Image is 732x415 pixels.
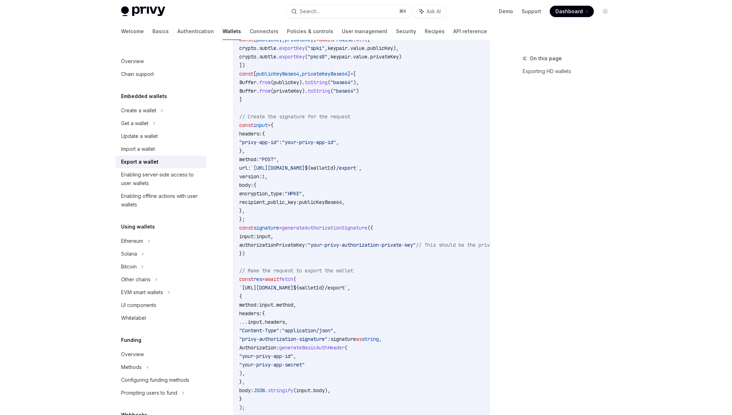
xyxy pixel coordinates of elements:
span: , [379,336,382,342]
span: headers: [239,130,262,137]
span: "your-privy-app-id" [239,353,293,359]
a: Welcome [121,23,144,40]
span: ) [399,53,402,60]
div: Enabling offline actions with user wallets [121,192,202,209]
span: input [256,233,271,240]
span: , [342,199,345,205]
span: . [276,45,279,51]
span: url: [239,165,251,171]
span: fetch [279,276,293,282]
span: ( [271,79,273,86]
span: } [322,285,325,291]
span: method [276,302,293,308]
span: ( [330,88,333,94]
a: Demo [499,8,513,15]
span: { [239,293,242,299]
span: = [350,71,353,77]
span: ). [299,79,305,86]
div: Enabling server-side access to user wallets [121,170,202,188]
span: "base64" [330,79,353,86]
span: ] [239,96,242,103]
span: version: [239,173,262,180]
span: . [367,53,370,60]
span: generateBasicAuthHeader [279,344,345,351]
span: await [265,276,279,282]
a: Update a wallet [115,130,206,143]
span: : [279,139,282,145]
span: input [248,319,262,325]
span: as [356,336,362,342]
a: Configuring funding methods [115,374,206,386]
span: , [333,327,336,334]
div: Chain support [121,70,154,78]
span: ), [393,45,399,51]
span: ), [325,387,330,394]
div: Prompting users to fund [121,389,177,397]
div: EVM smart wallets [121,288,163,297]
div: Overview [121,350,144,359]
span: : [328,336,330,342]
div: Bitcoin [121,262,137,271]
span: { [271,122,273,128]
span: res [253,276,262,282]
span: "your-privy-app-id" [282,139,336,145]
span: ⌘ K [399,9,407,14]
span: headers [265,319,285,325]
span: } [239,396,242,402]
span: ] [347,71,350,77]
span: . [256,45,259,51]
span: `[URL][DOMAIN_NAME] [251,165,305,171]
span: // This should be the private key of your authorization key [416,242,584,248]
span: input [253,122,268,128]
span: ( [345,344,347,351]
a: Exporting HD wallets [523,66,617,77]
span: privateKeyBase64 [302,71,347,77]
span: }, [239,379,245,385]
span: JSON [253,387,265,394]
span: "privy-authorization-signature" [239,336,328,342]
span: { [262,310,265,317]
div: Ethereum [121,237,143,245]
div: Search... [300,7,320,16]
button: Toggle dark mode [600,6,611,17]
img: light logo [121,6,165,16]
span: , [265,173,268,180]
div: Configuring funding methods [121,376,189,384]
span: const [239,225,253,231]
span: . [365,45,367,51]
span: signature [330,336,356,342]
span: . [273,302,276,308]
span: /export` [336,165,359,171]
a: Support [522,8,541,15]
span: subtle [259,53,276,60]
span: , [299,71,302,77]
span: input [296,387,310,394]
div: Update a wallet [121,132,158,140]
a: User management [342,23,387,40]
span: , [293,302,296,308]
span: "application/json" [282,327,333,334]
span: ( [305,45,308,51]
span: from [259,79,271,86]
span: // Make the request to export the wallet [239,267,353,274]
span: . [347,45,350,51]
span: On this page [530,54,562,63]
span: subtle [259,45,276,51]
span: "your-privy-app-secret" [239,362,305,368]
div: Methods [121,363,142,372]
span: = [279,225,282,231]
span: body: [239,387,253,394]
span: from [259,88,271,94]
span: publicKey [273,79,299,86]
span: { [253,182,256,188]
h5: Funding [121,336,141,344]
span: }; [239,216,245,222]
div: Other chains [121,275,151,284]
a: Dashboard [550,6,594,17]
a: Whitelabel [115,312,206,324]
span: ( [328,79,330,86]
span: `[URL][DOMAIN_NAME] [239,285,293,291]
span: . [256,53,259,60]
span: . [256,88,259,94]
a: Enabling offline actions with user wallets [115,190,206,211]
